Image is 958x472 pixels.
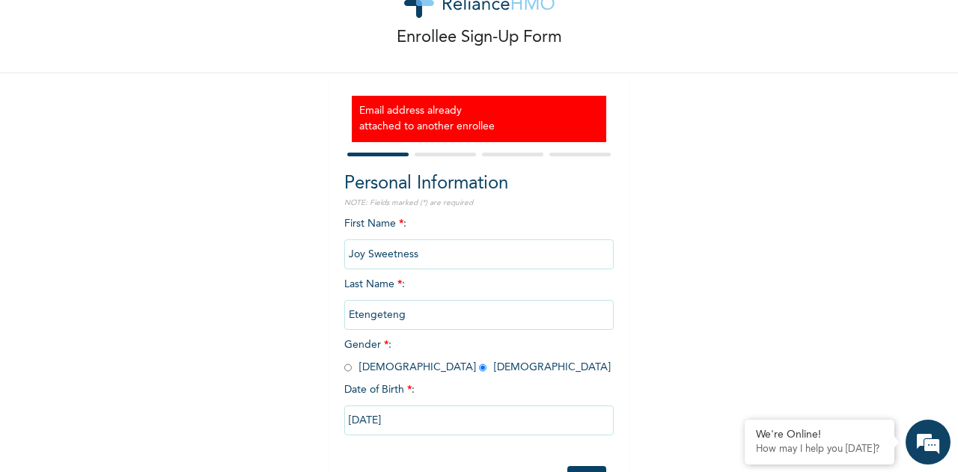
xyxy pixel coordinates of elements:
[78,84,251,103] div: Chat with us now
[397,25,562,50] p: Enrollee Sign-Up Form
[147,394,286,441] div: FAQs
[344,218,614,260] span: First Name :
[344,382,415,398] span: Date of Birth :
[344,405,614,435] input: DD-MM-YYYY
[344,171,614,197] h2: Personal Information
[756,444,883,456] p: How may I help you today?
[344,279,614,320] span: Last Name :
[7,420,147,431] span: Conversation
[756,429,883,441] div: We're Online!
[28,75,61,112] img: d_794563401_company_1708531726252_794563401
[245,7,281,43] div: Minimize live chat window
[87,155,207,306] span: We're online!
[344,197,614,209] p: NOTE: Fields marked (*) are required
[344,300,614,330] input: Enter your last name
[344,239,614,269] input: Enter your first name
[359,103,599,135] h3: Email address already attached to another enrollee
[7,342,285,394] textarea: Type your message and hit 'Enter'
[344,340,611,373] span: Gender : [DEMOGRAPHIC_DATA] [DEMOGRAPHIC_DATA]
